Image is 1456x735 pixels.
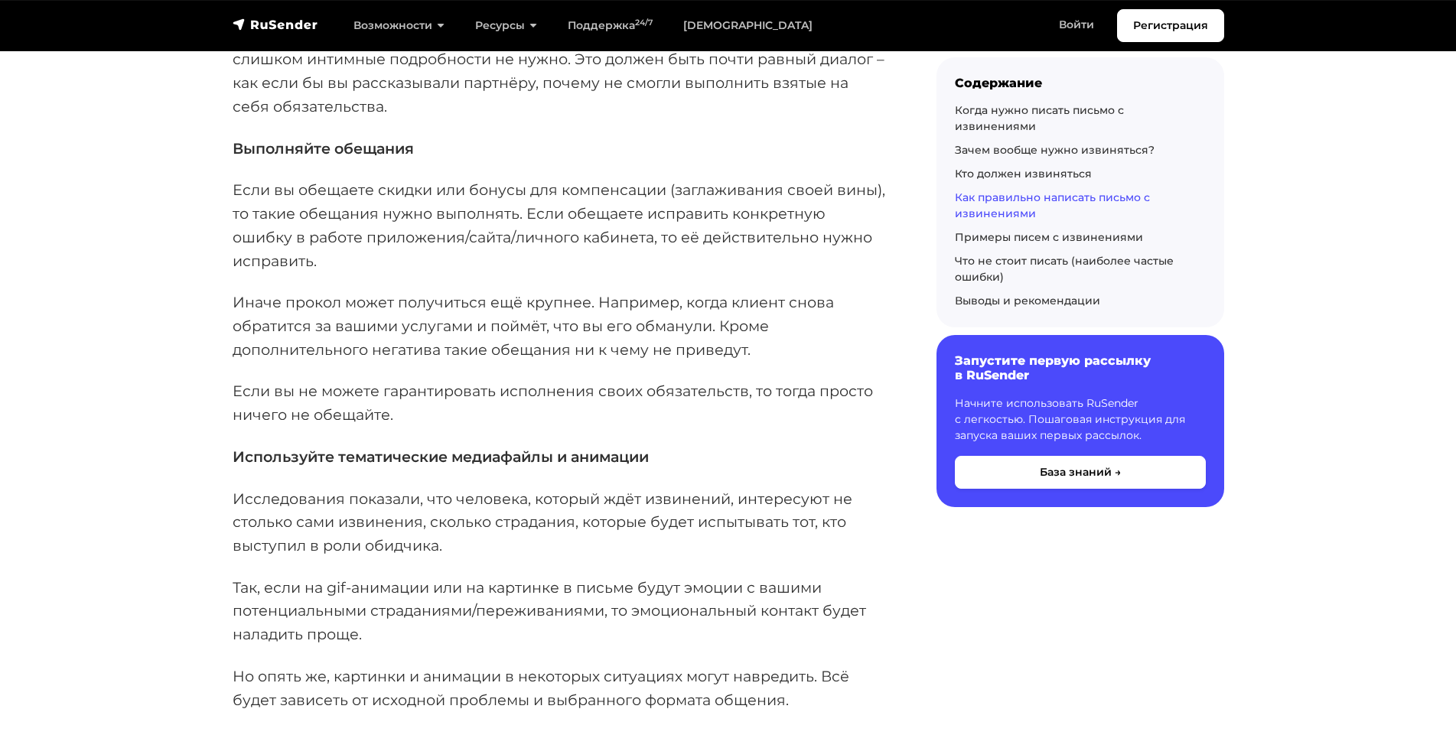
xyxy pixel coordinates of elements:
[635,18,653,28] sup: 24/7
[955,76,1206,90] div: Содержание
[460,10,552,41] a: Ресурсы
[233,291,888,361] p: Иначе прокол может получиться ещё крупнее. Например, когда клиент снова обратится за вашими услуг...
[955,190,1150,220] a: Как правильно написать письмо с извинениями
[233,178,888,272] p: Если вы обещаете скидки или бонусы для компенсации (заглаживания своей вины), то такие обещания н...
[955,254,1174,284] a: Что не стоит писать (наиболее частые ошибки)
[955,103,1124,133] a: Когда нужно писать письмо с извинениями
[233,576,888,646] p: Так, если на gif-анимации или на картинке в письме будут эмоции с вашими потенциальными страдания...
[233,665,888,711] p: Но опять же, картинки и анимации в некоторых ситуациях могут навредить. Всё будет зависеть от исх...
[1117,9,1224,42] a: Регистрация
[955,294,1100,307] a: Выводы и рекомендации
[233,487,888,558] p: Исследования показали, что человека, который ждёт извинений, интересуют не столько сами извинения...
[338,10,460,41] a: Возможности
[955,353,1206,382] h6: Запустите первую рассылку в RuSender
[233,379,888,426] p: Если вы не можете гарантировать исполнения своих обязательств, то тогда просто ничего не обещайте.
[955,230,1143,244] a: Примеры писем с извинениями
[233,139,414,158] strong: Выполняйте обещания
[668,10,828,41] a: [DEMOGRAPHIC_DATA]
[233,24,888,119] p: Но тут важно не перегнуть палку. Лебезить, давить на жалость или сообщать слишком интимные подроб...
[955,456,1206,489] button: База знаний →
[955,143,1155,157] a: Зачем вообще нужно извиняться?
[233,17,318,32] img: RuSender
[552,10,668,41] a: Поддержка24/7
[955,395,1206,444] p: Начните использовать RuSender с легкостью. Пошаговая инструкция для запуска ваших первых рассылок.
[955,167,1092,180] a: Кто должен извиняться
[936,335,1224,506] a: Запустите первую рассылку в RuSender Начните использовать RuSender с легкостью. Пошаговая инструк...
[1044,9,1109,41] a: Войти
[233,447,649,466] strong: Используйте тематические медиафайлы и анимации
